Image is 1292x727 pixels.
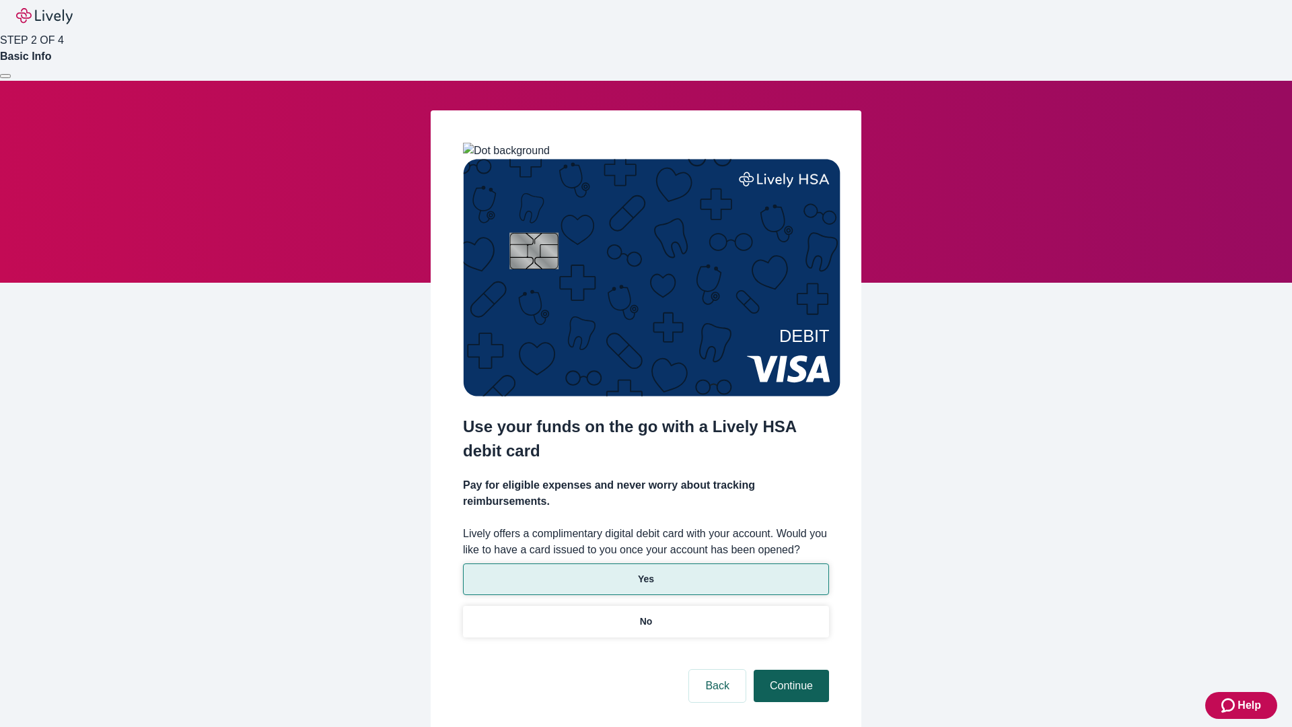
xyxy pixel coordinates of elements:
[1205,692,1277,719] button: Zendesk support iconHelp
[463,477,829,510] h4: Pay for eligible expenses and never worry about tracking reimbursements.
[463,526,829,558] label: Lively offers a complimentary digital debit card with your account. Would you like to have a card...
[638,572,654,586] p: Yes
[1237,697,1261,714] span: Help
[16,8,73,24] img: Lively
[1221,697,1237,714] svg: Zendesk support icon
[689,670,746,702] button: Back
[754,670,829,702] button: Continue
[463,606,829,637] button: No
[463,415,829,463] h2: Use your funds on the go with a Lively HSA debit card
[463,143,550,159] img: Dot background
[640,615,653,629] p: No
[463,563,829,595] button: Yes
[463,159,840,396] img: Debit card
